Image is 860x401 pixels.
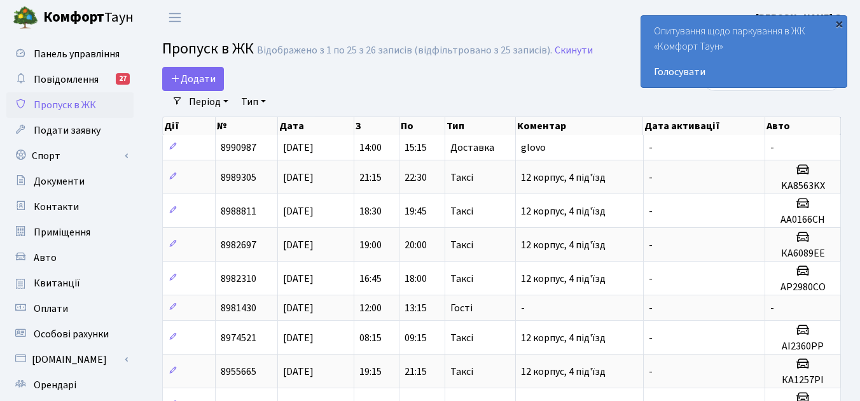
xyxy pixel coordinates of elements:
[163,117,216,135] th: Дії
[34,327,109,341] span: Особові рахунки
[6,271,134,296] a: Квитанції
[521,365,606,379] span: 12 корпус, 4 під'їзд
[283,171,314,185] span: [DATE]
[649,331,653,345] span: -
[641,16,847,87] div: Опитування щодо паркування в ЖК «Комфорт Таун»
[405,238,427,252] span: 20:00
[359,331,382,345] span: 08:15
[6,245,134,271] a: Авто
[34,123,101,137] span: Подати заявку
[359,301,382,315] span: 12:00
[555,45,593,57] a: Скинути
[221,171,256,185] span: 8989305
[34,225,90,239] span: Приміщення
[34,378,76,392] span: Орендарі
[516,117,644,135] th: Коментар
[6,194,134,220] a: Контакти
[184,91,233,113] a: Період
[833,17,845,30] div: ×
[770,341,835,353] h5: AI2360PP
[770,141,774,155] span: -
[13,5,38,31] img: logo.png
[756,10,845,25] a: [PERSON_NAME] О.
[278,117,354,135] th: Дата
[6,118,134,143] a: Подати заявку
[354,117,399,135] th: З
[34,174,85,188] span: Документи
[643,117,765,135] th: Дата активації
[283,301,314,315] span: [DATE]
[34,276,80,290] span: Квитанції
[450,143,494,153] span: Доставка
[6,220,134,245] a: Приміщення
[6,92,134,118] a: Пропуск в ЖК
[405,365,427,379] span: 21:15
[283,238,314,252] span: [DATE]
[359,171,382,185] span: 21:15
[221,331,256,345] span: 8974521
[236,91,271,113] a: Тип
[6,372,134,398] a: Орендарі
[405,141,427,155] span: 15:15
[765,117,841,135] th: Авто
[43,7,104,27] b: Комфорт
[649,301,653,315] span: -
[6,169,134,194] a: Документи
[283,331,314,345] span: [DATE]
[770,301,774,315] span: -
[405,301,427,315] span: 13:15
[770,214,835,226] h5: AA0166CH
[770,281,835,293] h5: AP2980CO
[43,7,134,29] span: Таун
[6,347,134,372] a: [DOMAIN_NAME]
[405,171,427,185] span: 22:30
[649,238,653,252] span: -
[359,204,382,218] span: 18:30
[283,365,314,379] span: [DATE]
[450,333,473,343] span: Таксі
[221,204,256,218] span: 8988811
[654,64,834,80] a: Голосувати
[159,7,191,28] button: Переключити навігацію
[770,248,835,260] h5: КА6089ЕЕ
[221,141,256,155] span: 8990987
[6,41,134,67] a: Панель управління
[34,251,57,265] span: Авто
[34,302,68,316] span: Оплати
[405,204,427,218] span: 19:45
[6,296,134,321] a: Оплати
[221,272,256,286] span: 8982310
[649,171,653,185] span: -
[450,206,473,216] span: Таксі
[450,274,473,284] span: Таксі
[216,117,278,135] th: №
[221,365,256,379] span: 8955665
[221,301,256,315] span: 8981430
[283,141,314,155] span: [DATE]
[34,73,99,87] span: Повідомлення
[521,272,606,286] span: 12 корпус, 4 під'їзд
[649,272,653,286] span: -
[649,365,653,379] span: -
[359,365,382,379] span: 19:15
[359,272,382,286] span: 16:45
[450,240,473,250] span: Таксі
[162,67,224,91] a: Додати
[34,47,120,61] span: Панель управління
[283,204,314,218] span: [DATE]
[521,171,606,185] span: 12 корпус, 4 під'їзд
[359,141,382,155] span: 14:00
[649,204,653,218] span: -
[521,141,546,155] span: glovo
[257,45,552,57] div: Відображено з 1 по 25 з 26 записів (відфільтровано з 25 записів).
[6,67,134,92] a: Повідомлення27
[405,331,427,345] span: 09:15
[521,331,606,345] span: 12 корпус, 4 під'їзд
[770,180,835,192] h5: KA8563KX
[521,238,606,252] span: 12 корпус, 4 під'їзд
[756,11,845,25] b: [PERSON_NAME] О.
[6,143,134,169] a: Спорт
[405,272,427,286] span: 18:00
[521,301,525,315] span: -
[450,303,473,313] span: Гості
